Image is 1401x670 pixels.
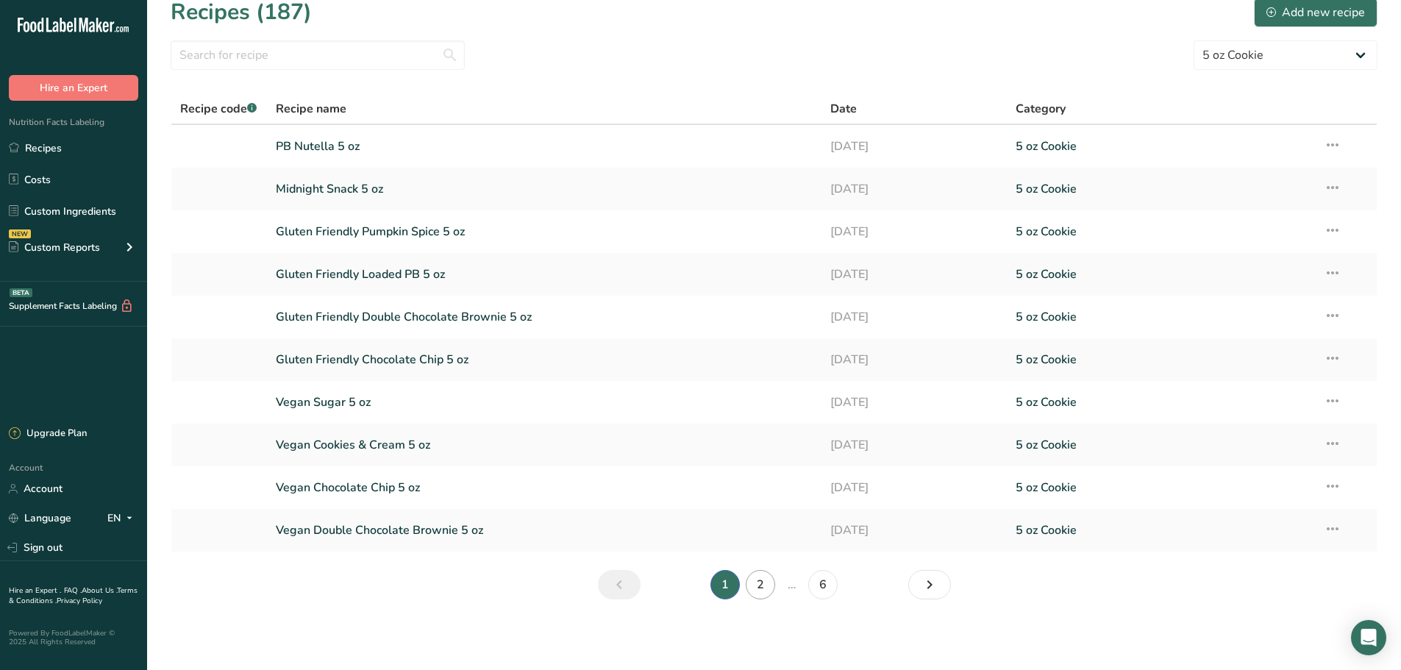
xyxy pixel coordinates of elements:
[276,515,813,546] a: Vegan Double Chocolate Brownie 5 oz
[830,472,998,503] a: [DATE]
[107,510,138,527] div: EN
[830,344,998,375] a: [DATE]
[808,570,838,599] a: Page 6.
[9,585,138,606] a: Terms & Conditions .
[1016,259,1306,290] a: 5 oz Cookie
[82,585,117,596] a: About Us .
[9,585,61,596] a: Hire an Expert .
[598,570,641,599] a: Previous page
[830,430,998,460] a: [DATE]
[830,131,998,162] a: [DATE]
[171,40,465,70] input: Search for recipe
[9,505,71,531] a: Language
[1016,515,1306,546] a: 5 oz Cookie
[9,629,138,646] div: Powered By FoodLabelMaker © 2025 All Rights Reserved
[10,288,32,297] div: BETA
[276,174,813,204] a: Midnight Snack 5 oz
[276,259,813,290] a: Gluten Friendly Loaded PB 5 oz
[830,515,998,546] a: [DATE]
[830,100,857,118] span: Date
[1016,430,1306,460] a: 5 oz Cookie
[1016,174,1306,204] a: 5 oz Cookie
[9,75,138,101] button: Hire an Expert
[1266,4,1365,21] div: Add new recipe
[830,174,998,204] a: [DATE]
[1351,620,1386,655] div: Open Intercom Messenger
[830,259,998,290] a: [DATE]
[830,302,998,332] a: [DATE]
[1016,131,1306,162] a: 5 oz Cookie
[276,302,813,332] a: Gluten Friendly Double Chocolate Brownie 5 oz
[276,344,813,375] a: Gluten Friendly Chocolate Chip 5 oz
[1016,472,1306,503] a: 5 oz Cookie
[276,100,346,118] span: Recipe name
[830,216,998,247] a: [DATE]
[64,585,82,596] a: FAQ .
[276,430,813,460] a: Vegan Cookies & Cream 5 oz
[1016,302,1306,332] a: 5 oz Cookie
[180,101,257,117] span: Recipe code
[9,240,100,255] div: Custom Reports
[276,472,813,503] a: Vegan Chocolate Chip 5 oz
[57,596,102,606] a: Privacy Policy
[830,387,998,418] a: [DATE]
[9,427,87,441] div: Upgrade Plan
[1016,100,1066,118] span: Category
[1016,344,1306,375] a: 5 oz Cookie
[908,570,951,599] a: Next page
[746,570,775,599] a: Page 2.
[1016,216,1306,247] a: 5 oz Cookie
[1016,387,1306,418] a: 5 oz Cookie
[276,131,813,162] a: PB Nutella 5 oz
[276,387,813,418] a: Vegan Sugar 5 oz
[9,229,31,238] div: NEW
[276,216,813,247] a: Gluten Friendly Pumpkin Spice 5 oz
